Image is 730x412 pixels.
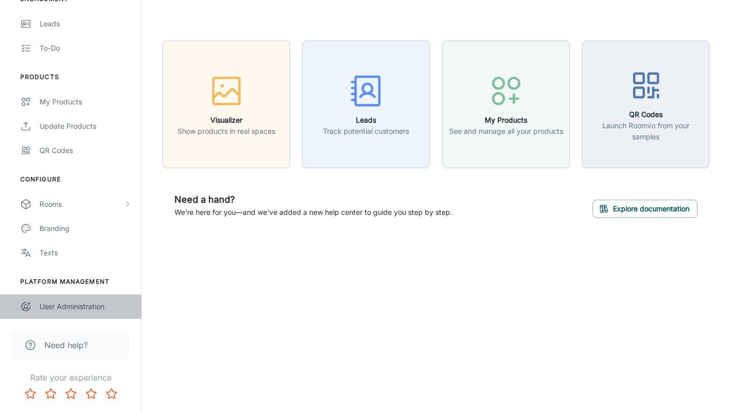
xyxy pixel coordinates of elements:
button: LeadsTrack potential customers [302,41,430,168]
div: Branding [40,223,131,234]
h6: QR Codes [589,109,703,120]
div: Leads [40,18,131,29]
div: My Products [40,96,131,107]
h6: Leads [323,115,409,126]
h6: My Products [449,115,563,126]
button: Explore documentation [593,200,698,218]
button: VisualizerShow products in real spaces [162,41,290,168]
div: Update Products [40,121,131,132]
a: Explore documentation [593,203,698,213]
a: LeadsTrack potential customers [302,98,430,108]
div: Rooms [40,199,123,210]
a: My ProductsSee and manage all your products [442,98,570,108]
div: QR Codes [40,145,131,156]
p: We're here for you—and we've added a new help center to guide you step by step. [174,207,452,218]
p: See and manage all your products [449,126,563,137]
button: My ProductsSee and manage all your products [442,41,570,168]
div: Texts [40,247,131,258]
h6: Visualizer [177,115,275,126]
h6: Need a hand? [174,193,452,207]
button: QR CodesLaunch Roomvo from your samples [582,41,710,168]
p: Track potential customers [323,126,409,137]
p: Launch Roomvo from your samples [589,120,703,142]
p: Show products in real spaces [177,126,275,137]
div: To-do [40,43,131,54]
a: QR CodesLaunch Roomvo from your samples [582,98,710,108]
